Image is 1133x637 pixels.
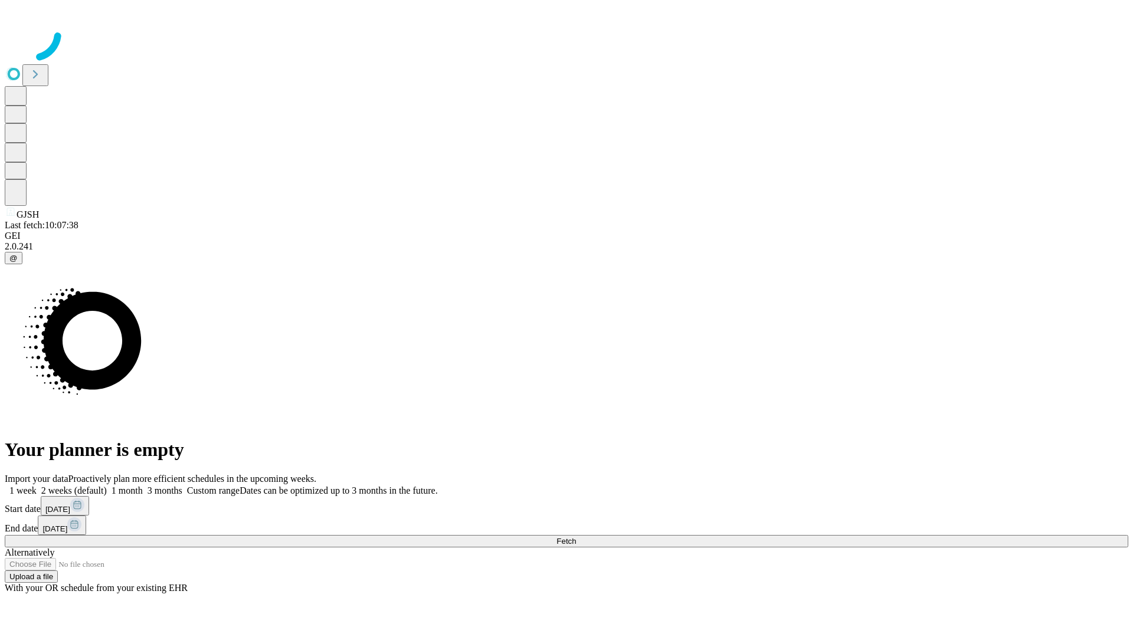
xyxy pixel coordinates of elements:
[17,209,39,219] span: GJSH
[41,496,89,515] button: [DATE]
[5,474,68,484] span: Import your data
[5,241,1128,252] div: 2.0.241
[38,515,86,535] button: [DATE]
[5,231,1128,241] div: GEI
[5,535,1128,547] button: Fetch
[5,220,78,230] span: Last fetch: 10:07:38
[112,485,143,495] span: 1 month
[148,485,182,495] span: 3 months
[5,547,54,557] span: Alternatively
[41,485,107,495] span: 2 weeks (default)
[9,254,18,262] span: @
[5,496,1128,515] div: Start date
[556,537,576,546] span: Fetch
[45,505,70,514] span: [DATE]
[240,485,437,495] span: Dates can be optimized up to 3 months in the future.
[5,515,1128,535] div: End date
[5,439,1128,461] h1: Your planner is empty
[187,485,240,495] span: Custom range
[5,583,188,593] span: With your OR schedule from your existing EHR
[42,524,67,533] span: [DATE]
[5,570,58,583] button: Upload a file
[9,485,37,495] span: 1 week
[68,474,316,484] span: Proactively plan more efficient schedules in the upcoming weeks.
[5,252,22,264] button: @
